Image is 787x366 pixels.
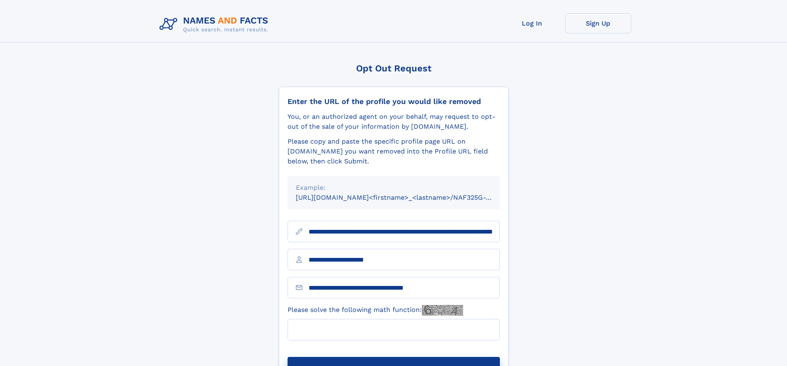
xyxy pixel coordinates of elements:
label: Please solve the following math function: [288,305,463,316]
a: Log In [499,13,565,33]
small: [URL][DOMAIN_NAME]<firstname>_<lastname>/NAF325G-xxxxxxxx [296,194,516,201]
div: Enter the URL of the profile you would like removed [288,97,500,106]
div: Please copy and paste the specific profile page URL on [DOMAIN_NAME] you want removed into the Pr... [288,137,500,166]
div: You, or an authorized agent on your behalf, may request to opt-out of the sale of your informatio... [288,112,500,132]
a: Sign Up [565,13,631,33]
div: Example: [296,183,492,193]
div: Opt Out Request [279,63,509,73]
img: Logo Names and Facts [156,13,275,35]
